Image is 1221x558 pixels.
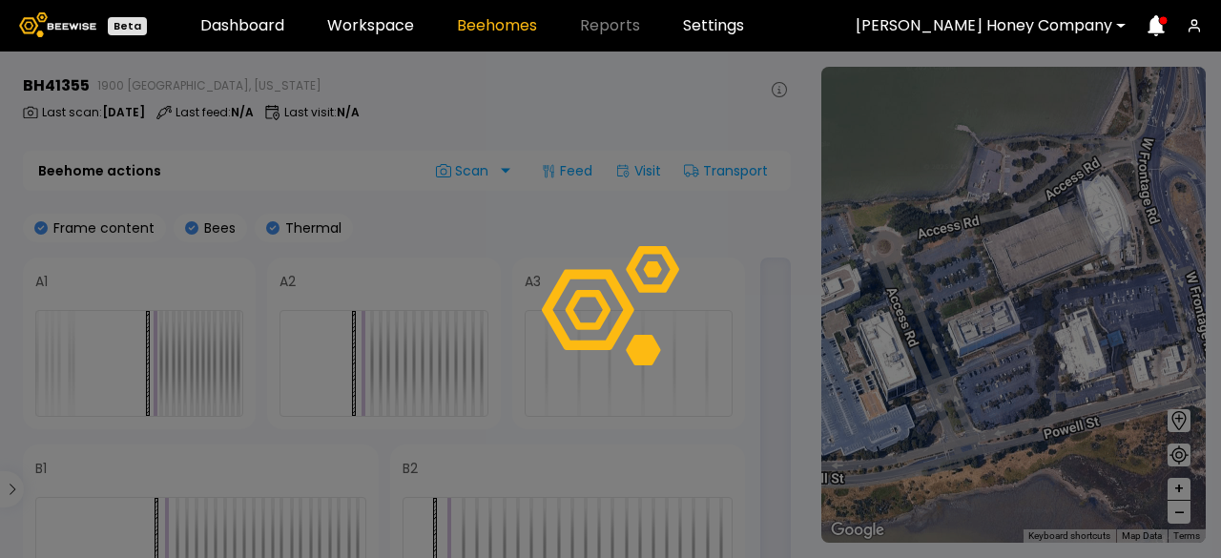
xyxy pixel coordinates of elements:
[327,18,414,33] a: Workspace
[457,18,537,33] a: Beehomes
[580,18,640,33] span: Reports
[108,17,147,35] div: Beta
[683,18,744,33] a: Settings
[200,18,284,33] a: Dashboard
[19,12,96,37] img: Beewise logo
